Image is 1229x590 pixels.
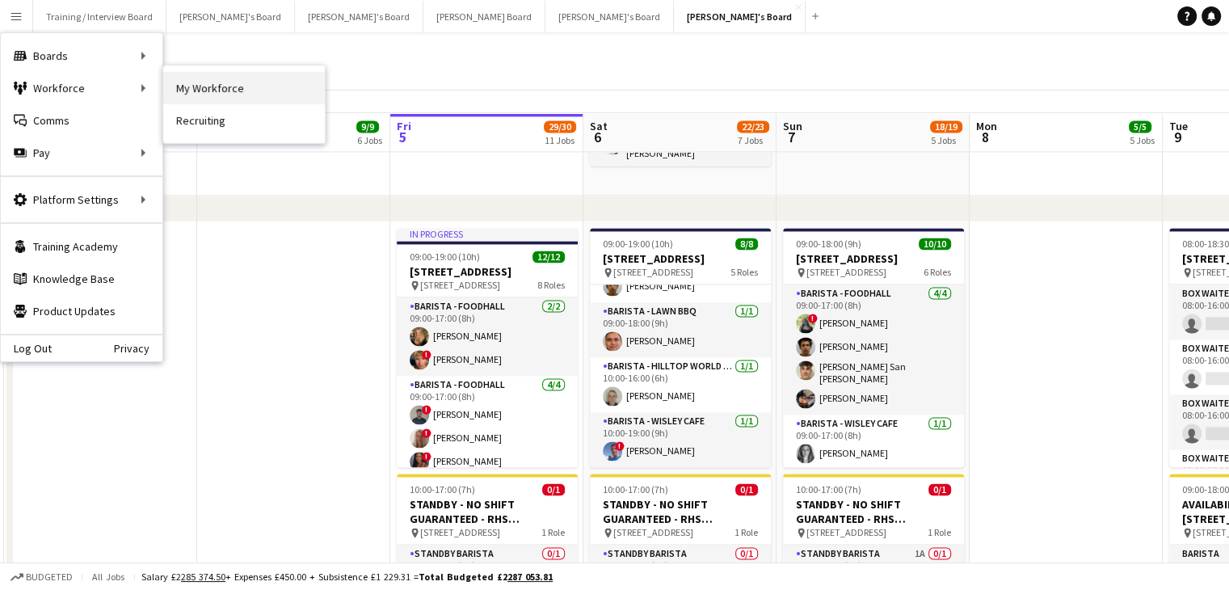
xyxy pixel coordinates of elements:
[422,350,431,360] span: !
[532,251,565,263] span: 12/12
[590,228,771,467] app-job-card: 09:00-19:00 (10h)8/8[STREET_ADDRESS] [STREET_ADDRESS]5 Roles[PERSON_NAME]Barista - Wisley Cafe1/1...
[735,483,758,495] span: 0/1
[590,251,771,266] h3: [STREET_ADDRESS]
[613,266,693,278] span: [STREET_ADDRESS]
[357,134,382,146] div: 6 Jobs
[590,302,771,357] app-card-role: Barista - Lawn BBQ1/109:00-18:00 (9h)[PERSON_NAME]
[397,376,578,501] app-card-role: Barista - Foodhall4/409:00-17:00 (8h)![PERSON_NAME]![PERSON_NAME]![PERSON_NAME]
[181,571,225,583] tcxspan: Call 285 374.50 via 3CX
[783,497,964,526] h3: STANDBY - NO SHIFT GUARANTEED - RHS [STREET_ADDRESS]
[419,571,553,583] span: Total Budgeted £2
[590,119,608,133] span: Sat
[924,266,951,278] span: 6 Roles
[1,230,162,263] a: Training Academy
[394,128,411,146] span: 5
[1,72,162,104] div: Workforce
[806,526,886,538] span: [STREET_ADDRESS]
[590,412,771,467] app-card-role: Barista - Wisley Cafe1/110:00-19:00 (9h)![PERSON_NAME]
[33,1,166,32] button: Training / Interview Board
[674,1,806,32] button: [PERSON_NAME]'s Board
[114,342,162,355] a: Privacy
[507,571,553,583] tcxspan: Call 287 053.81 via 3CX
[730,266,758,278] span: 5 Roles
[615,441,625,451] span: !
[737,120,769,133] span: 22/23
[734,526,758,538] span: 1 Role
[603,483,668,495] span: 10:00-17:00 (7h)
[796,483,861,495] span: 10:00-17:00 (7h)
[420,526,500,538] span: [STREET_ADDRESS]
[931,134,962,146] div: 5 Jobs
[783,228,964,467] app-job-card: 09:00-18:00 (9h)10/10[STREET_ADDRESS] [STREET_ADDRESS]6 RolesBarista - Foodhall4/409:00-17:00 (8h...
[1,342,52,355] a: Log Out
[783,251,964,266] h3: [STREET_ADDRESS]
[542,483,565,495] span: 0/1
[783,284,964,415] app-card-role: Barista - Foodhall4/409:00-17:00 (8h)![PERSON_NAME][PERSON_NAME][PERSON_NAME] San [PERSON_NAME][P...
[1,263,162,295] a: Knowledge Base
[1,104,162,137] a: Comms
[783,415,964,470] app-card-role: Barista - Wisley Cafe1/109:00-17:00 (8h)[PERSON_NAME]
[976,119,997,133] span: Mon
[974,128,997,146] span: 8
[1169,119,1188,133] span: Tue
[26,571,73,583] span: Budgeted
[89,571,128,583] span: All jobs
[1,40,162,72] div: Boards
[590,497,771,526] h3: STANDBY - NO SHIFT GUARANTEED - RHS [STREET_ADDRESS]
[166,1,295,32] button: [PERSON_NAME]'s Board
[1130,134,1155,146] div: 5 Jobs
[735,238,758,250] span: 8/8
[420,279,500,291] span: [STREET_ADDRESS]
[1129,120,1151,133] span: 5/5
[537,279,565,291] span: 8 Roles
[1,295,162,327] a: Product Updates
[928,483,951,495] span: 0/1
[930,120,962,133] span: 18/19
[603,238,673,250] span: 09:00-19:00 (10h)
[808,314,818,323] span: !
[422,452,431,461] span: !
[613,526,693,538] span: [STREET_ADDRESS]
[806,266,886,278] span: [STREET_ADDRESS]
[1,183,162,216] div: Platform Settings
[928,526,951,538] span: 1 Role
[545,1,674,32] button: [PERSON_NAME]'s Board
[796,238,861,250] span: 09:00-18:00 (9h)
[410,483,475,495] span: 10:00-17:00 (7h)
[545,134,575,146] div: 11 Jobs
[397,228,578,467] app-job-card: In progress09:00-19:00 (10h)12/12[STREET_ADDRESS] [STREET_ADDRESS]8 RolesBarista - Foodhall2/209:...
[738,134,768,146] div: 7 Jobs
[163,72,325,104] a: My Workforce
[423,1,545,32] button: [PERSON_NAME] Board
[397,497,578,526] h3: STANDBY - NO SHIFT GUARANTEED - RHS [STREET_ADDRESS]
[397,228,578,241] div: In progress
[397,264,578,279] h3: [STREET_ADDRESS]
[8,568,75,586] button: Budgeted
[163,104,325,137] a: Recruiting
[422,428,431,438] span: !
[141,571,553,583] div: Salary £2 + Expenses £450.00 + Subsistence £1 229.31 =
[587,128,608,146] span: 6
[295,1,423,32] button: [PERSON_NAME]'s Board
[422,405,431,415] span: !
[410,251,480,263] span: 09:00-19:00 (10h)
[356,120,379,133] span: 9/9
[1167,128,1188,146] span: 9
[1,137,162,169] div: Pay
[544,120,576,133] span: 29/30
[397,297,578,376] app-card-role: Barista - Foodhall2/209:00-17:00 (8h)[PERSON_NAME]![PERSON_NAME]
[590,357,771,412] app-card-role: Barista - Hilltop World Food Cafe1/110:00-16:00 (6h)[PERSON_NAME]
[919,238,951,250] span: 10/10
[397,119,411,133] span: Fri
[781,128,802,146] span: 7
[541,526,565,538] span: 1 Role
[783,119,802,133] span: Sun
